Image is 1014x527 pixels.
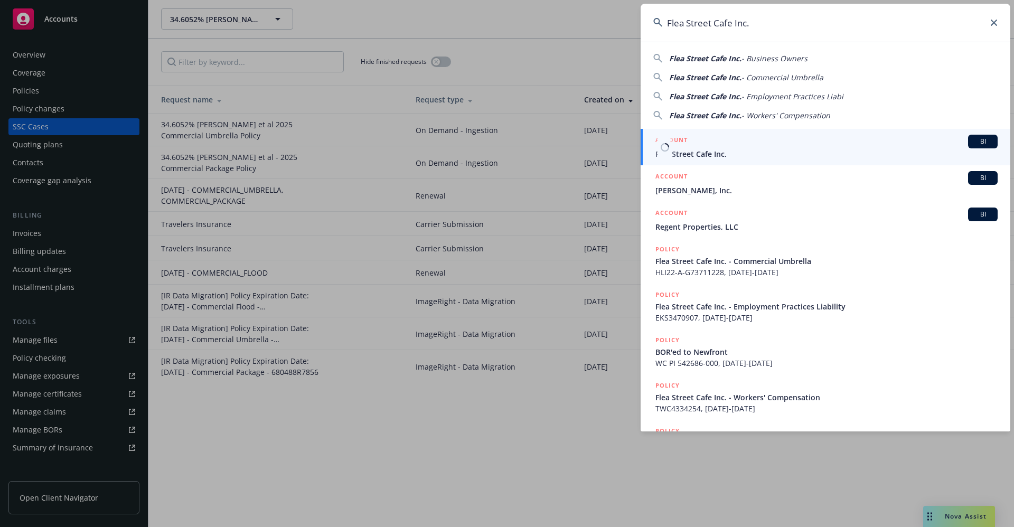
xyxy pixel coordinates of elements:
span: Flea Street Cafe Inc. - Employment Practices Liability [655,301,998,312]
span: Flea Street Cafe Inc. [669,72,741,82]
a: ACCOUNTBI[PERSON_NAME], Inc. [641,165,1010,202]
span: EKS3470907, [DATE]-[DATE] [655,312,998,323]
h5: ACCOUNT [655,171,688,184]
span: Flea Street Cafe Inc. - Workers' Compensation [655,392,998,403]
a: POLICYFlea Street Cafe Inc. - Employment Practices LiabilityEKS3470907, [DATE]-[DATE] [641,284,1010,329]
span: Flea Street Cafe Inc. [669,91,741,101]
span: BI [972,137,993,146]
span: TWC4334254, [DATE]-[DATE] [655,403,998,414]
input: Search... [641,4,1010,42]
span: Flea Street Cafe Inc. [655,148,998,159]
span: BI [972,210,993,219]
h5: ACCOUNT [655,208,688,220]
span: BOR'ed to Newfront [655,346,998,357]
a: POLICYFlea Street Cafe Inc. - Commercial UmbrellaHLI22-A-G73711228, [DATE]-[DATE] [641,238,1010,284]
span: [PERSON_NAME], Inc. [655,185,998,196]
span: - Business Owners [741,53,808,63]
span: Regent Properties, LLC [655,221,998,232]
span: Flea Street Cafe Inc. [669,110,741,120]
a: ACCOUNTBIFlea Street Cafe Inc. [641,129,1010,165]
span: - Workers' Compensation [741,110,830,120]
span: Flea Street Cafe Inc. [669,53,741,63]
span: BI [972,173,993,183]
a: POLICYBOR'ed to NewfrontWC PI 542686-000, [DATE]-[DATE] [641,329,1010,374]
a: POLICYFlea Street Cafe Inc. - Workers' CompensationTWC4334254, [DATE]-[DATE] [641,374,1010,420]
h5: ACCOUNT [655,135,688,147]
a: POLICY [641,420,1010,465]
h5: POLICY [655,289,680,300]
h5: POLICY [655,335,680,345]
h5: POLICY [655,426,680,436]
span: - Employment Practices Liabi [741,91,843,101]
span: HLI22-A-G73711228, [DATE]-[DATE] [655,267,998,278]
span: WC PI 542686-000, [DATE]-[DATE] [655,357,998,369]
a: ACCOUNTBIRegent Properties, LLC [641,202,1010,238]
span: Flea Street Cafe Inc. - Commercial Umbrella [655,256,998,267]
h5: POLICY [655,244,680,255]
span: - Commercial Umbrella [741,72,823,82]
h5: POLICY [655,380,680,391]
